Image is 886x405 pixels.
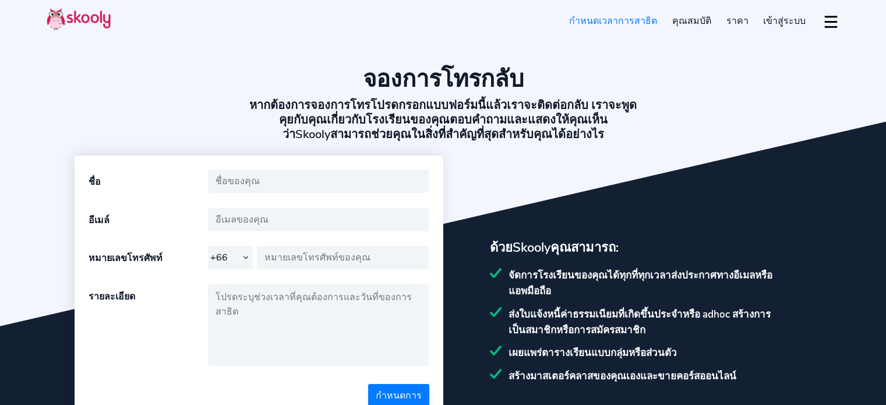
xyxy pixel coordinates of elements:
div: ชื่อ [89,170,208,193]
div: เผยแพร่ตารางเรียนแบบกลุ่มหรือส่วนตัว [490,344,812,360]
button: dropdown menu [823,8,839,35]
div: ส่งใบแจ้งหนี้ค่าธรรมเนียมที่เกิดขึ้นประจำหรือ adhoc สร้างการเป็นสมาชิกหรือการสมัครสมาชิก [490,306,812,337]
div: สร้างมาสเตอร์คลาสของคุณเองและขายคอร์สออนไลน์ [490,368,812,383]
a: คุณสมบัติ [665,10,719,31]
div: จัดการโรงเรียนของคุณได้ทุกที่ทุกเวลาส่งประกาศทางอีเมลหรือแอพมือถือ [490,267,812,298]
a: กำหนดเวลาการสาธิต [562,10,665,31]
input: หมายเลขโทรศัพท์ของคุณ [257,246,429,269]
div: อีเมล์ [89,208,208,231]
h2: หากต้องการจองการโทรโปรดกรอกแบบฟอร์มนี้แล้วเราจะติดต่อกลับ เราจะพูดคุยกับคุณเกี่ยวกับโรงเรียนของคุ... [245,98,641,142]
a: ราคา [719,10,756,31]
input: ชื่อของคุณ [208,170,429,193]
div: ด้วย คุณสามารถ: [490,237,812,258]
div: หมายเลขโทรศัพท์ [89,246,208,269]
span: Skooly [295,126,330,142]
span: เข้าสู่ระบบ [763,15,806,27]
input: อีเมลของคุณ [208,208,429,231]
span: ราคา [726,15,749,27]
img: Skooly [47,8,111,30]
h1: จองการโทรกลับ [47,65,839,93]
span: Skooly [513,239,550,256]
a: เข้าสู่ระบบ [756,10,813,31]
div: รายละเอียด [89,284,208,369]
